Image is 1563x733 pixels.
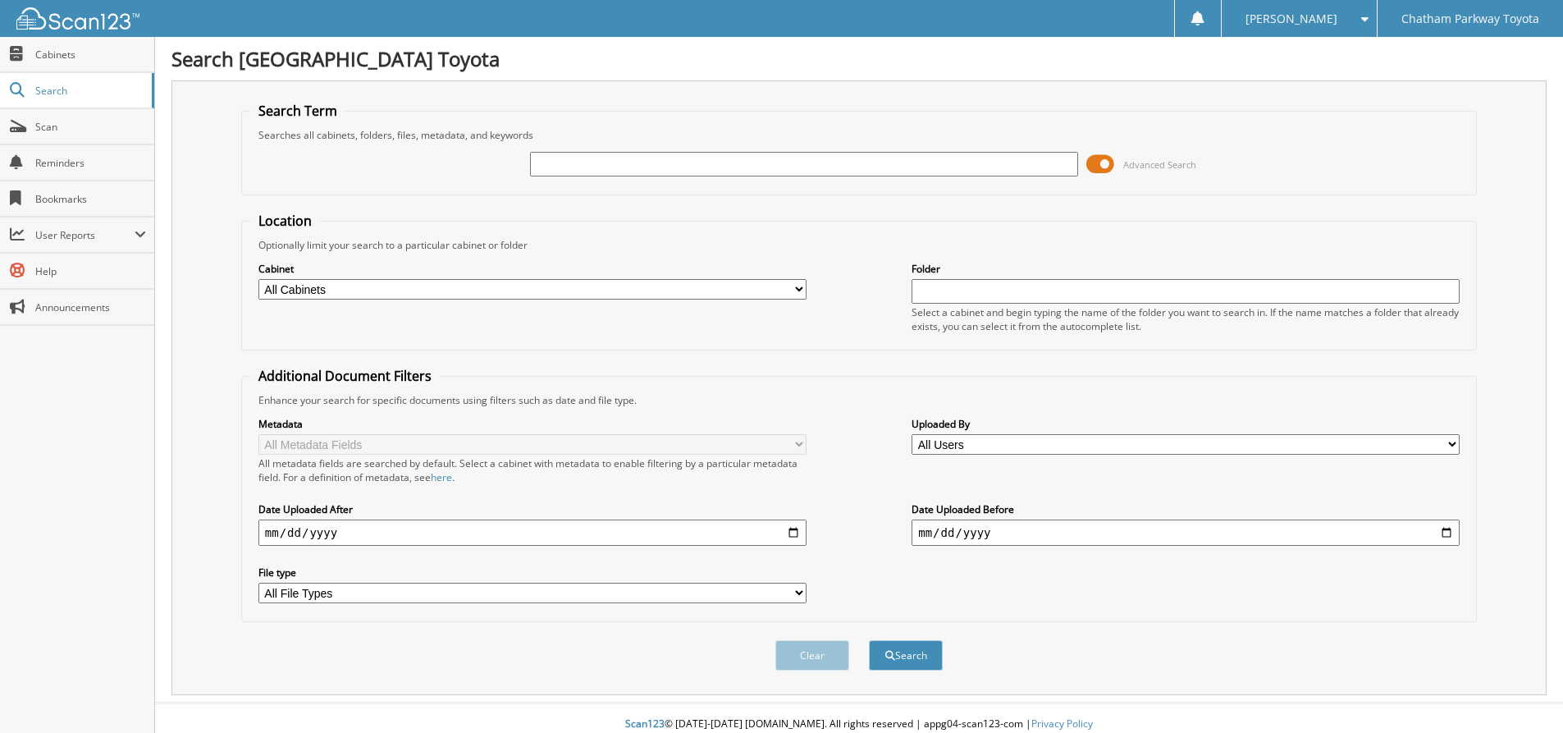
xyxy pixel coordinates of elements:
[250,393,1468,407] div: Enhance your search for specific documents using filters such as date and file type.
[431,470,452,484] a: here
[258,262,807,276] label: Cabinet
[1401,14,1539,24] span: Chatham Parkway Toyota
[1123,158,1196,171] span: Advanced Search
[912,417,1460,431] label: Uploaded By
[258,456,807,484] div: All metadata fields are searched by default. Select a cabinet with metadata to enable filtering b...
[171,45,1547,72] h1: Search [GEOGRAPHIC_DATA] Toyota
[258,502,807,516] label: Date Uploaded After
[250,102,345,120] legend: Search Term
[912,520,1460,546] input: end
[258,566,807,580] label: File type
[912,502,1460,516] label: Date Uploaded Before
[35,192,146,206] span: Bookmarks
[912,305,1460,333] div: Select a cabinet and begin typing the name of the folder you want to search in. If the name match...
[35,120,146,134] span: Scan
[250,128,1468,142] div: Searches all cabinets, folders, files, metadata, and keywords
[250,238,1468,252] div: Optionally limit your search to a particular cabinet or folder
[1245,14,1337,24] span: [PERSON_NAME]
[775,640,849,671] button: Clear
[625,717,665,731] span: Scan123
[35,300,146,314] span: Announcements
[35,228,135,242] span: User Reports
[258,417,807,431] label: Metadata
[250,212,320,230] legend: Location
[1031,717,1093,731] a: Privacy Policy
[35,84,144,98] span: Search
[35,48,146,62] span: Cabinets
[869,640,943,671] button: Search
[35,156,146,170] span: Reminders
[16,7,139,30] img: scan123-logo-white.svg
[258,520,807,546] input: start
[250,367,440,385] legend: Additional Document Filters
[912,262,1460,276] label: Folder
[1481,654,1563,733] iframe: Chat Widget
[35,264,146,278] span: Help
